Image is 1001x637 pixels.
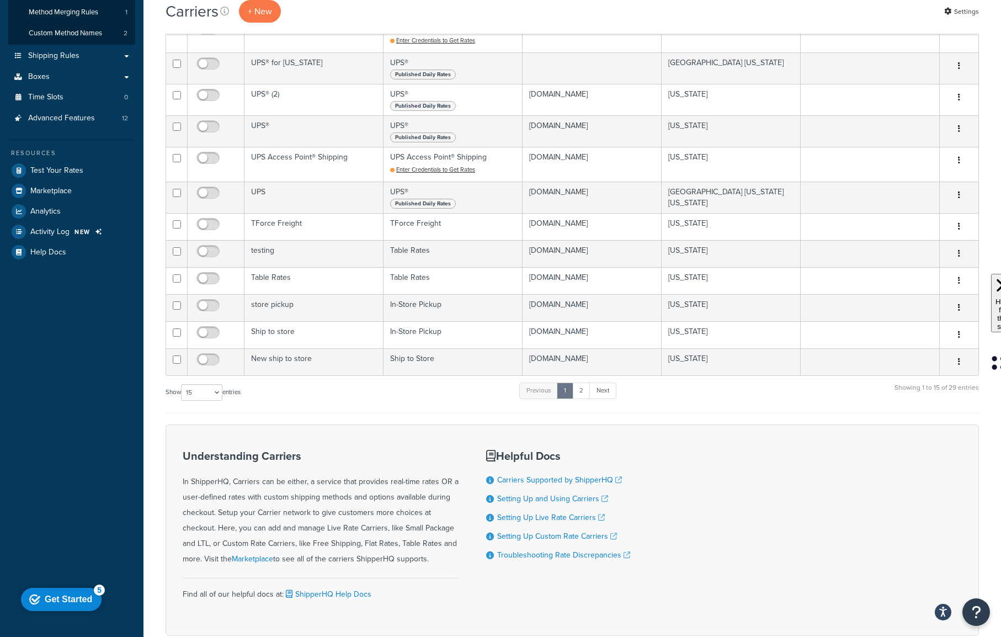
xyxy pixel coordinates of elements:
span: Help Docs [30,248,66,257]
div: Get Started 5 items remaining, 0% complete [4,6,85,29]
a: Custom Method Names 2 [8,23,135,44]
td: Ship to Store [384,348,523,375]
td: Table Rates [244,267,384,294]
td: Table Rates [384,267,523,294]
td: TForce Freight [384,213,523,240]
td: Ship to store [244,321,384,348]
div: Get Started [28,12,76,22]
td: UPS® [384,182,523,213]
a: 2 [572,383,590,399]
span: Published Daily Rates [390,101,456,111]
a: Setting Up and Using Carriers [497,493,608,505]
span: 2 [124,29,127,38]
a: ShipperHQ Help Docs [284,588,371,600]
a: Setting Up Custom Rate Carriers [497,530,617,542]
td: testing [244,240,384,267]
a: Method Merging Rules 1 [8,2,135,23]
li: Shipping Rules [8,46,135,66]
td: UPS Access Point® Shipping [244,147,384,182]
td: [US_STATE] [662,18,801,52]
span: Custom Method Names [29,29,102,38]
td: [DOMAIN_NAME] [523,267,662,294]
td: [US_STATE] [662,267,801,294]
a: Settings [944,4,979,19]
a: Boxes [8,67,135,87]
span: Time Slots [28,93,63,102]
li: Advanced Features [8,108,135,129]
td: UPS® [384,84,523,115]
a: Analytics [8,201,135,221]
td: Table Rates [384,240,523,267]
td: [US_STATE] [662,348,801,375]
span: 12 [122,114,128,123]
span: Published Daily Rates [390,70,456,79]
td: UPS® for [US_STATE] [244,52,384,84]
td: [DOMAIN_NAME] [523,213,662,240]
a: Marketplace [232,553,273,565]
div: In ShipperHQ, Carriers can be either, a service that provides real-time rates OR a user-defined r... [183,450,459,567]
h3: Understanding Carriers [183,450,459,462]
span: Analytics [30,207,61,216]
td: UPS® [244,115,384,147]
td: [US_STATE] [662,115,801,147]
td: store pickup [244,294,384,321]
td: UPS® [384,52,523,84]
td: UPS [244,182,384,213]
li: Method Merging Rules [8,2,135,23]
span: Method Merging Rules [29,8,98,17]
td: [GEOGRAPHIC_DATA] [US_STATE] [US_STATE] [662,182,801,213]
span: 1 [125,8,127,17]
td: [DOMAIN_NAME] [523,348,662,375]
a: Enter Credentials to Get Rates [390,165,475,174]
span: Published Daily Rates [390,132,456,142]
span: Enter Credentials to Get Rates [396,165,475,174]
li: Activity Log [8,222,135,242]
td: [US_STATE] [662,294,801,321]
li: Time Slots [8,87,135,108]
div: Find all of our helpful docs at: [183,578,459,602]
td: [DOMAIN_NAME] [523,294,662,321]
span: Shipping Rules [28,51,79,61]
td: [DOMAIN_NAME] [523,321,662,348]
td: [DOMAIN_NAME] [523,115,662,147]
a: Setting Up Live Rate Carriers [497,512,605,523]
button: Open Resource Center [962,598,990,626]
span: Test Your Rates [30,166,83,176]
td: [DOMAIN_NAME] [523,147,662,182]
a: Previous [519,383,558,399]
a: Activity Log NEW [8,222,135,242]
td: UPS® [384,115,523,147]
td: [DOMAIN_NAME] [523,18,662,52]
span: Advanced Features [28,114,95,123]
td: [US_STATE] [662,240,801,267]
td: UPS® (2) [244,84,384,115]
li: Custom Method Names [8,23,135,44]
h3: Helpful Docs [486,450,630,462]
td: [US_STATE] [662,213,801,240]
span: Activity Log [30,227,70,237]
a: Enter Credentials to Get Rates [390,36,475,45]
td: UPS® Ground with Freight Pricing [384,18,523,52]
span: 0 [124,93,128,102]
td: [DOMAIN_NAME] [523,240,662,267]
span: Boxes [28,72,50,82]
label: Show entries [166,384,241,401]
td: In-Store Pickup [384,321,523,348]
td: [DOMAIN_NAME] [523,182,662,213]
a: 1 [557,383,573,399]
a: Advanced Features 12 [8,108,135,129]
a: Help Docs [8,242,135,262]
a: Test Your Rates [8,161,135,181]
span: Marketplace [30,187,72,196]
div: Showing 1 to 15 of 29 entries [894,381,979,405]
td: New ship to store [244,348,384,375]
span: Enter Credentials to Get Rates [396,36,475,45]
a: Next [589,383,616,399]
div: 5 [77,2,88,13]
a: Marketplace [8,181,135,201]
td: TForce Freight [244,213,384,240]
